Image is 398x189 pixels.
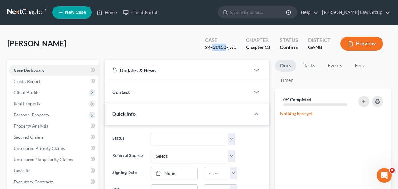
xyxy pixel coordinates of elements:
[283,97,311,102] strong: 0% Completed
[204,167,230,179] input: -- : --
[9,120,99,132] a: Property Analysis
[9,132,99,143] a: Secured Claims
[14,112,49,117] span: Personal Property
[7,39,66,48] span: [PERSON_NAME]
[112,67,243,74] div: Updates & News
[14,157,73,162] span: Unsecured Nonpriority Claims
[275,60,296,72] a: Docs
[9,76,99,87] a: Credit Report
[246,37,270,44] div: Chapter
[14,168,30,173] span: Lawsuits
[120,7,160,18] a: Client Portal
[298,7,318,18] a: Help
[377,168,392,183] iframe: Intercom live chat
[280,44,298,51] div: Confirm
[205,44,236,51] div: 24-61150-jwc
[275,74,298,86] a: Timer
[14,101,40,106] span: Real Property
[205,37,236,44] div: Case
[65,10,86,15] span: New Case
[94,7,120,18] a: Home
[14,179,53,184] span: Executory Contracts
[109,150,148,162] label: Referral Source
[9,165,99,176] a: Lawsuits
[264,44,270,50] span: 13
[14,146,65,151] span: Unsecured Priority Claims
[9,176,99,187] a: Executory Contracts
[14,90,39,95] span: Client Profile
[151,167,197,179] a: None
[14,134,44,140] span: Secured Claims
[319,7,390,18] a: [PERSON_NAME] Law Group
[308,37,331,44] div: District
[14,79,40,84] span: Credit Report
[14,67,45,73] span: Case Dashboard
[9,65,99,76] a: Case Dashboard
[9,154,99,165] a: Unsecured Nonpriority Claims
[112,111,136,117] span: Quick Info
[340,37,383,51] button: Preview
[9,143,99,154] a: Unsecured Priority Claims
[390,168,395,173] span: 4
[280,110,386,117] p: Nothing here yet!
[109,133,148,145] label: Status
[299,60,320,72] a: Tasks
[246,44,270,51] div: Chapter
[230,7,287,18] input: Search by name...
[109,167,148,179] label: Signing Date
[112,89,130,95] span: Contact
[323,60,347,72] a: Events
[14,123,48,128] span: Property Analysis
[350,60,370,72] a: Fees
[280,37,298,44] div: Status
[308,44,331,51] div: GANB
